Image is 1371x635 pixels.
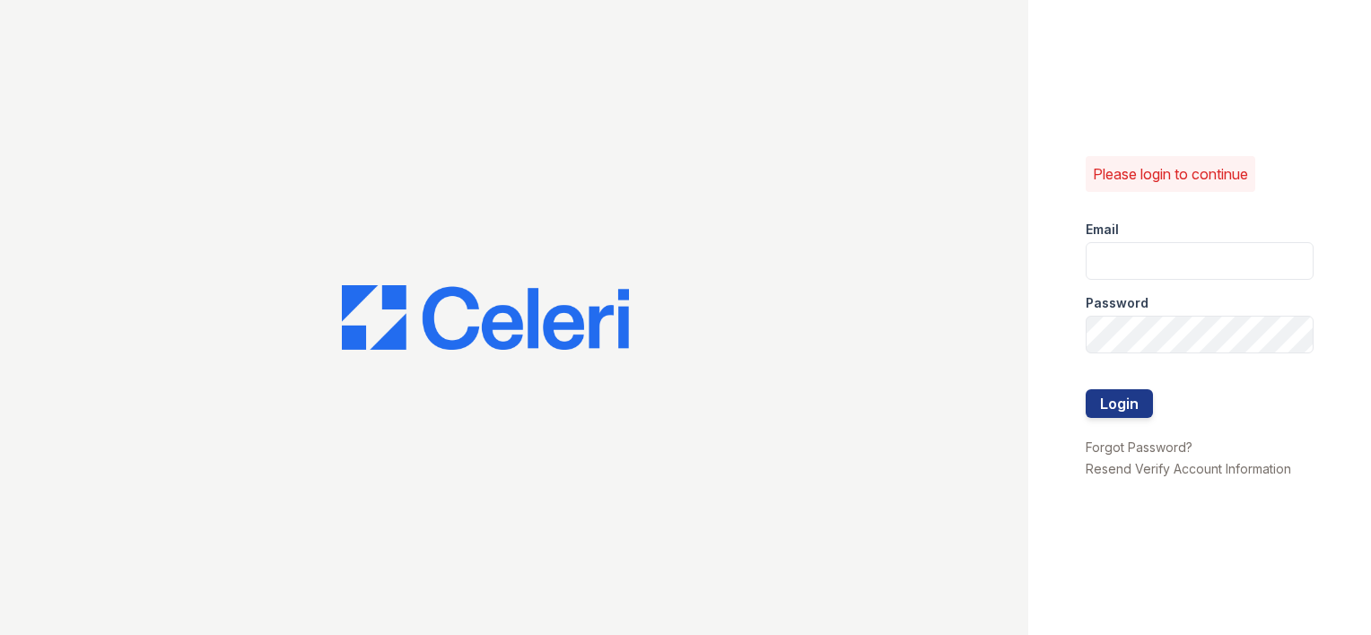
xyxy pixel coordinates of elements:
[1086,461,1291,476] a: Resend Verify Account Information
[1093,163,1248,185] p: Please login to continue
[1086,439,1192,455] a: Forgot Password?
[1086,221,1119,239] label: Email
[1086,294,1148,312] label: Password
[1086,389,1153,418] button: Login
[342,285,629,350] img: CE_Logo_Blue-a8612792a0a2168367f1c8372b55b34899dd931a85d93a1a3d3e32e68fde9ad4.png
